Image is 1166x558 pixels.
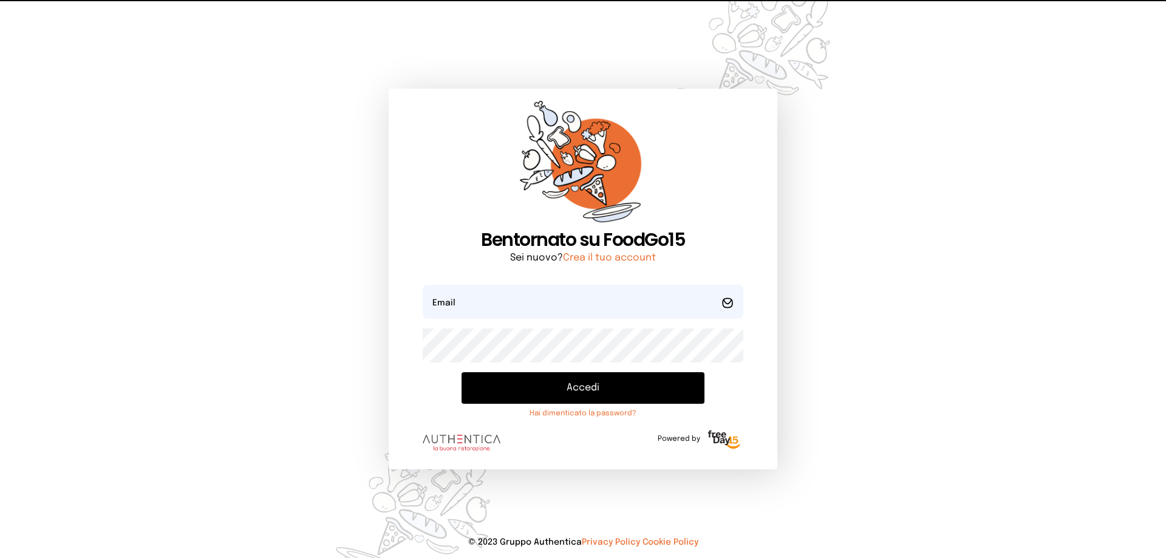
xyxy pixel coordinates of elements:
a: Crea il tuo account [563,253,656,263]
img: logo.8f33a47.png [423,435,500,451]
a: Cookie Policy [643,538,698,546]
span: Powered by [658,434,700,444]
a: Privacy Policy [582,538,640,546]
a: Hai dimenticato la password? [462,409,704,418]
h1: Bentornato su FoodGo15 [423,229,743,251]
p: © 2023 Gruppo Authentica [19,536,1147,548]
p: Sei nuovo? [423,251,743,265]
img: logo-freeday.3e08031.png [705,428,743,452]
img: sticker-orange.65babaf.png [520,101,646,229]
button: Accedi [462,372,704,404]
